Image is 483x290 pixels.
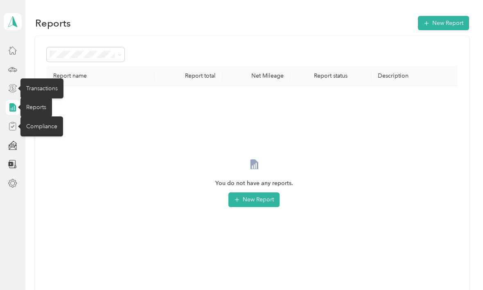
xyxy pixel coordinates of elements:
th: Net Mileage [222,66,290,86]
h1: Reports [35,19,71,27]
button: New Report [418,16,469,30]
div: Transactions [20,78,63,98]
div: Compliance [20,116,63,136]
button: New Report [228,192,280,207]
div: Report status [297,72,365,79]
iframe: Everlance-gr Chat Button Frame [437,244,483,290]
th: Report total [155,66,222,86]
span: You do not have any reports. [215,179,293,188]
th: Report name [47,66,155,86]
div: Reports [20,97,52,117]
th: Description [371,66,461,86]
